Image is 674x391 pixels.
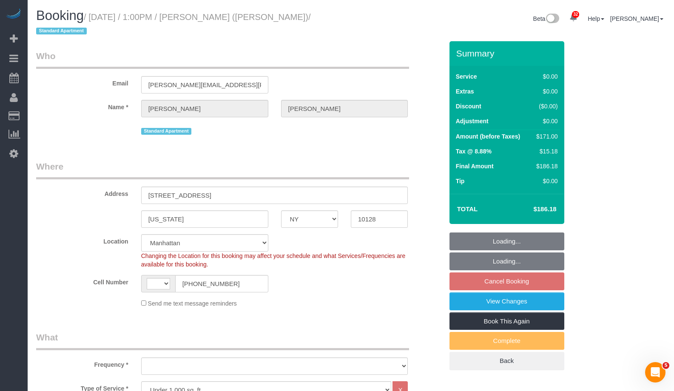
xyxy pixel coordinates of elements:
div: $0.00 [533,177,557,185]
label: Adjustment [456,117,489,125]
div: $0.00 [533,72,557,81]
input: Cell Number [175,275,268,292]
input: City [141,210,268,228]
img: New interface [545,14,559,25]
strong: Total [457,205,478,212]
label: Address [30,187,135,198]
div: $0.00 [533,87,557,96]
a: Help [588,15,604,22]
span: Standard Apartment [141,128,192,135]
div: $186.18 [533,162,557,170]
label: Name * [30,100,135,111]
a: View Changes [449,292,564,310]
a: [PERSON_NAME] [610,15,663,22]
label: Email [30,76,135,88]
label: Final Amount [456,162,494,170]
label: Tip [456,177,465,185]
a: Back [449,352,564,370]
label: Service [456,72,477,81]
h4: $186.18 [508,206,556,213]
a: 32 [565,8,582,27]
legend: What [36,331,409,350]
input: Email [141,76,268,93]
div: $0.00 [533,117,557,125]
span: 32 [572,11,579,18]
label: Location [30,234,135,246]
div: $171.00 [533,132,557,141]
a: Beta [533,15,560,22]
div: $15.18 [533,147,557,156]
div: ($0.00) [533,102,557,110]
span: / [36,12,311,36]
small: / [DATE] / 1:00PM / [PERSON_NAME] ([PERSON_NAME]) [36,12,311,36]
input: First Name [141,100,268,117]
a: Book This Again [449,312,564,330]
input: Last Name [281,100,408,117]
input: Zip Code [351,210,408,228]
img: Automaid Logo [5,8,22,20]
label: Extras [456,87,474,96]
label: Frequency * [30,357,135,369]
iframe: Intercom live chat [645,362,665,382]
span: 5 [663,362,669,369]
label: Cell Number [30,275,135,286]
legend: Who [36,50,409,69]
span: Changing the Location for this booking may affect your schedule and what Services/Frequencies are... [141,252,406,268]
span: Standard Apartment [36,28,87,34]
h3: Summary [456,48,560,58]
span: Send me text message reminders [148,300,237,307]
label: Tax @ 8.88% [456,147,492,156]
label: Discount [456,102,481,110]
legend: Where [36,160,409,179]
label: Amount (before Taxes) [456,132,520,141]
span: Booking [36,8,84,23]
